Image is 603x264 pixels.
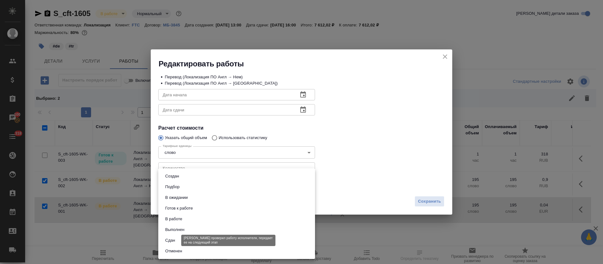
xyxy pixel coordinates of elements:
[163,237,177,244] button: Сдан
[163,205,195,212] button: Готов к работе
[163,248,184,255] button: Отменен
[163,173,181,180] button: Создан
[163,194,190,201] button: В ожидании
[163,226,186,233] button: Выполнен
[163,216,184,222] button: В работе
[163,183,182,190] button: Подбор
